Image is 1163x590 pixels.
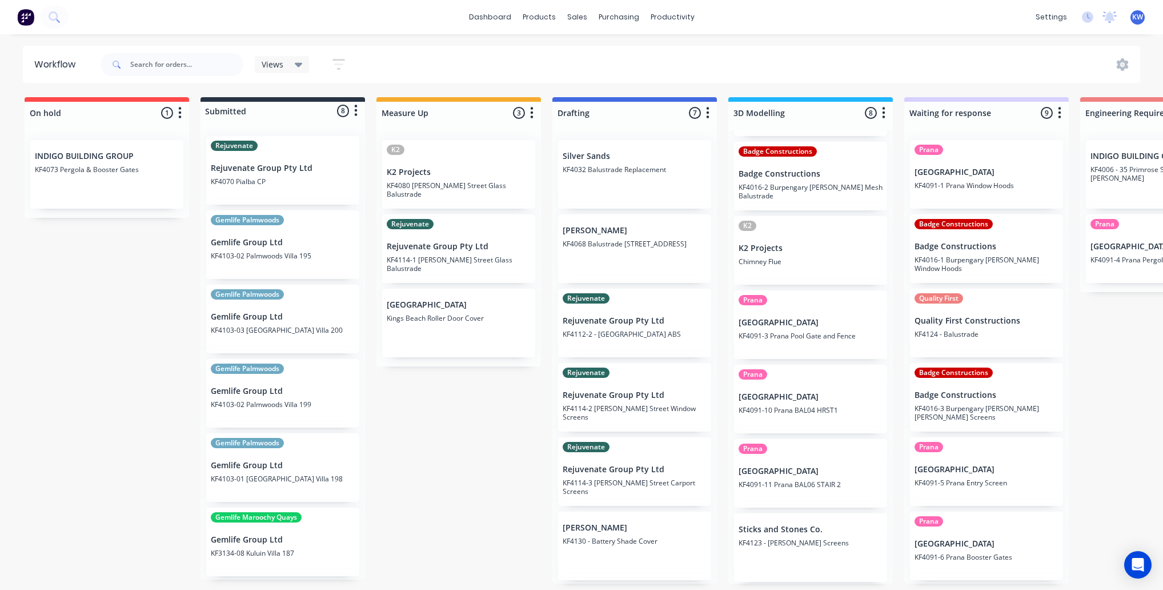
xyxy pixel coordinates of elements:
[130,53,243,76] input: Search for orders...
[563,465,707,475] p: Rejuvenate Group Pty Ltd
[30,140,183,209] div: INDIGO BUILDING GROUPKF4073 Pergola & Booster Gates
[739,332,883,340] p: KF4091-3 Prana Pool Gate and Fence
[563,479,707,496] p: KF4114-3 [PERSON_NAME] Street Carport Screens
[206,359,359,428] div: Gemlife PalmwoodsGemlife Group LtdKF4103-02 Palmwoods Villa 199
[739,369,767,380] div: Prana
[211,549,355,557] p: KF3134-08 Kuluin Villa 187
[915,404,1058,421] p: KF4016-3 Burpengary [PERSON_NAME] [PERSON_NAME] Screens
[382,214,535,283] div: RejuvenateRejuvenate Group Pty LtdKF4114-1 [PERSON_NAME] Street Glass Balustrade
[739,221,756,231] div: K2
[17,9,34,26] img: Factory
[387,145,404,155] div: K2
[563,226,707,236] p: [PERSON_NAME]
[1030,9,1073,26] div: settings
[915,293,963,304] div: Quality First
[387,168,531,177] p: K2 Projects
[1090,219,1119,229] div: Prana
[739,525,883,535] p: Sticks and Stones Co.
[211,461,355,471] p: Gemlife Group Ltd
[915,390,1058,400] p: Badge Constructions
[387,219,434,229] div: Rejuvenate
[206,210,359,279] div: Gemlife PalmwoodsGemlife Group LtdKF4103-02 Palmwoods Villa 195
[734,142,887,210] div: Badge ConstructionsBadge ConstructionsKF4016-2 Burpengary [PERSON_NAME] Mesh Balustrade
[734,439,887,508] div: Prana[GEOGRAPHIC_DATA]KF4091-11 Prana BAL06 STAIR 2
[387,256,531,273] p: KF4114-1 [PERSON_NAME] Street Glass Balustrade
[211,312,355,322] p: Gemlife Group Ltd
[387,242,531,252] p: Rejuvenate Group Pty Ltd
[563,293,609,304] div: Rejuvenate
[915,256,1058,273] p: KF4016-1 Burpengary [PERSON_NAME] Window Hoods
[563,165,707,174] p: KF4032 Balustrade Replacement
[563,152,707,161] p: Silver Sands
[211,386,355,396] p: Gemlife Group Ltd
[915,516,943,527] div: Prana
[910,437,1063,506] div: Prana[GEOGRAPHIC_DATA]KF4091-5 Prana Entry Screen
[563,537,707,545] p: KF4130 - Battery Shade Cover
[211,215,284,225] div: Gemlife Palmwoods
[915,553,1058,561] p: KF4091-6 Prana Booster Gates
[211,326,355,334] p: KF4103-03 [GEOGRAPHIC_DATA] Villa 200
[206,433,359,502] div: Gemlife PalmwoodsGemlife Group LtdKF4103-01 [GEOGRAPHIC_DATA] Villa 198
[915,368,993,378] div: Badge Constructions
[739,146,817,157] div: Badge Constructions
[734,290,887,359] div: Prana[GEOGRAPHIC_DATA]KF4091-3 Prana Pool Gate and Fence
[382,140,535,209] div: K2K2 ProjectsKF4080 [PERSON_NAME] Street Glass Balustrade
[915,181,1058,190] p: KF4091-1 Prana Window Hoods
[915,219,993,229] div: Badge Constructions
[211,438,284,448] div: Gemlife Palmwoods
[211,535,355,545] p: Gemlife Group Ltd
[211,289,284,300] div: Gemlife Palmwoods
[211,252,355,260] p: KF4103-02 Palmwoods Villa 195
[734,513,887,582] div: Sticks and Stones Co.KF4123 - [PERSON_NAME] Screens
[387,314,531,322] p: Kings Beach Roller Door Cover
[563,316,707,326] p: Rejuvenate Group Pty Ltd
[915,442,943,452] div: Prana
[558,140,711,209] div: Silver SandsKF4032 Balustrade Replacement
[910,140,1063,209] div: Prana[GEOGRAPHIC_DATA]KF4091-1 Prana Window Hoods
[35,165,179,174] p: KF4073 Pergola & Booster Gates
[563,330,707,338] p: KF4112-2 - [GEOGRAPHIC_DATA] ABS
[558,512,711,580] div: [PERSON_NAME]KF4130 - Battery Shade Cover
[1132,12,1143,22] span: KW
[563,404,707,421] p: KF4114-2 [PERSON_NAME] Street Window Screens
[915,330,1058,338] p: KF4124 - Balustrade
[910,289,1063,357] div: Quality FirstQuality First ConstructionsKF4124 - Balustrade
[211,512,302,523] div: Gemlife Maroochy Quays
[739,295,767,305] div: Prana
[262,58,283,70] span: Views
[206,508,359,576] div: Gemlife Maroochy QuaysGemlife Group LtdKF3134-08 Kuluin Villa 187
[517,9,562,26] div: products
[206,285,359,353] div: Gemlife PalmwoodsGemlife Group LtdKF4103-03 [GEOGRAPHIC_DATA] Villa 200
[382,289,535,357] div: [GEOGRAPHIC_DATA]Kings Beach Roller Door Cover
[915,479,1058,487] p: KF4091-5 Prana Entry Screen
[739,406,883,414] p: KF4091-10 Prana BAL04 HRST1
[739,444,767,454] div: Prana
[915,168,1058,177] p: [GEOGRAPHIC_DATA]
[739,392,883,402] p: [GEOGRAPHIC_DATA]
[562,9,593,26] div: sales
[563,368,609,378] div: Rejuvenate
[558,214,711,283] div: [PERSON_NAME]KF4068 Balustrade [STREET_ADDRESS]
[558,363,711,432] div: RejuvenateRejuvenate Group Pty LtdKF4114-2 [PERSON_NAME] Street Window Screens
[739,318,883,328] p: [GEOGRAPHIC_DATA]
[915,242,1058,252] p: Badge Constructions
[463,9,517,26] a: dashboard
[910,214,1063,283] div: Badge ConstructionsBadge ConstructionsKF4016-1 Burpengary [PERSON_NAME] Window Hoods
[206,136,359,205] div: RejuvenateRejuvenate Group Pty LtdKF4070 Pialba CP
[1124,551,1152,579] div: Open Intercom Messenger
[645,9,700,26] div: productivity
[739,183,883,200] p: KF4016-2 Burpengary [PERSON_NAME] Mesh Balustrade
[915,465,1058,475] p: [GEOGRAPHIC_DATA]
[563,240,707,248] p: KF4068 Balustrade [STREET_ADDRESS]
[734,216,887,285] div: K2K2 ProjectsChimney Flue
[34,58,81,71] div: Workflow
[739,467,883,476] p: [GEOGRAPHIC_DATA]
[211,238,355,248] p: Gemlife Group Ltd
[739,480,883,489] p: KF4091-11 Prana BAL06 STAIR 2
[387,300,531,310] p: [GEOGRAPHIC_DATA]
[739,257,883,266] p: Chimney Flue
[211,475,355,483] p: KF4103-01 [GEOGRAPHIC_DATA] Villa 198
[558,289,711,357] div: RejuvenateRejuvenate Group Pty LtdKF4112-2 - [GEOGRAPHIC_DATA] ABS
[563,523,707,533] p: [PERSON_NAME]
[739,244,883,253] p: K2 Projects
